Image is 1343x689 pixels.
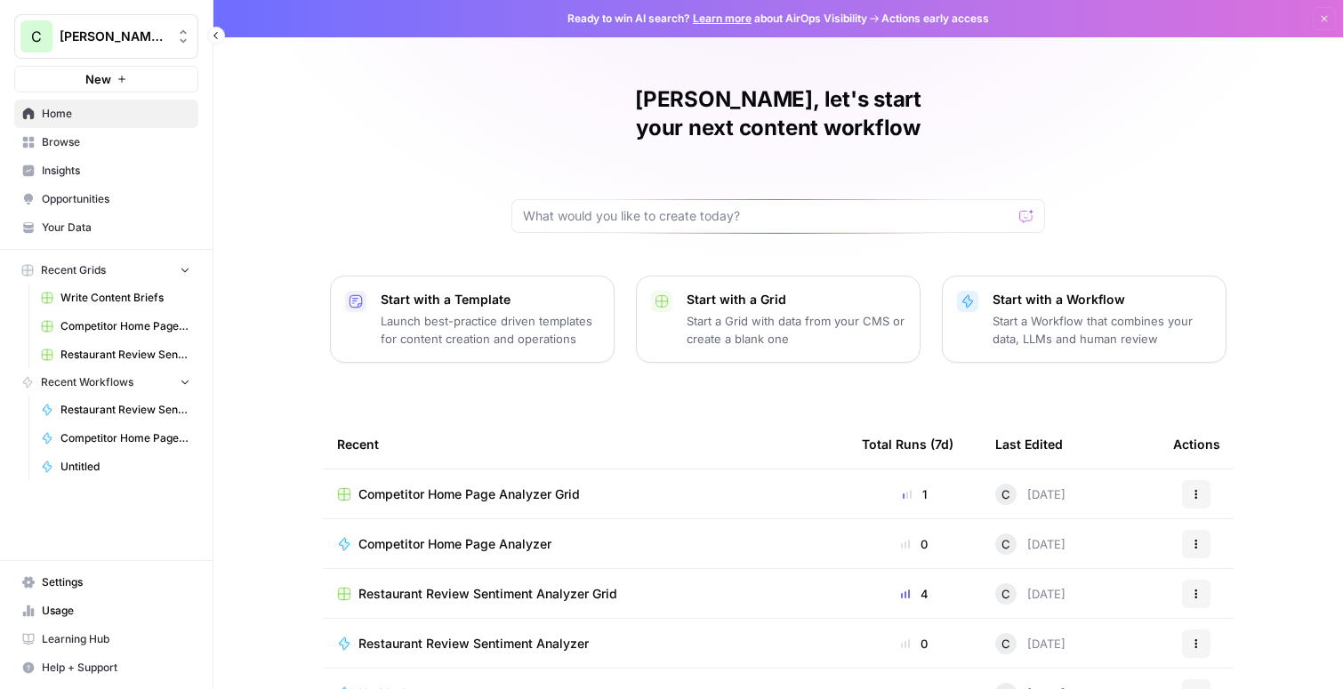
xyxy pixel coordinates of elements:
a: Insights [14,156,198,185]
span: Untitled [60,459,190,475]
span: Restaurant Review Sentiment Analyzer Grid [358,585,617,603]
a: Restaurant Review Sentiment Analyzer Grid [337,585,833,603]
span: [PERSON_NAME] - Test [60,28,167,45]
span: Competitor Home Page Analyzer Grid [358,485,580,503]
button: Start with a TemplateLaunch best-practice driven templates for content creation and operations [330,276,615,363]
span: C [1001,485,1010,503]
a: Write Content Briefs [33,284,198,312]
p: Start a Workflow that combines your data, LLMs and human review [993,312,1211,348]
div: Actions [1173,420,1220,469]
span: Actions early access [881,11,989,27]
p: Start with a Workflow [993,291,1211,308]
p: Start with a Template [381,291,599,308]
span: Write Content Briefs [60,290,190,306]
span: New [85,70,111,88]
span: Opportunities [42,191,190,207]
div: Total Runs (7d) [862,420,953,469]
div: [DATE] [995,633,1066,654]
span: Recent Workflows [41,374,133,390]
div: [DATE] [995,533,1066,555]
a: Learn more [693,12,752,25]
span: C [31,26,42,47]
p: Launch best-practice driven templates for content creation and operations [381,312,599,348]
a: Restaurant Review Sentiment Analyzer [337,635,833,653]
a: Your Data [14,213,198,242]
a: Opportunities [14,185,198,213]
a: Browse [14,128,198,156]
div: 0 [862,535,967,553]
a: Learning Hub [14,625,198,653]
div: Last Edited [995,420,1063,469]
span: Competitor Home Page Analyzer [60,430,190,446]
a: Untitled [33,453,198,481]
span: C [1001,585,1010,603]
h1: [PERSON_NAME], let's start your next content workflow [511,85,1045,142]
div: [DATE] [995,583,1066,605]
a: Home [14,100,198,128]
div: Recent [337,420,833,469]
span: Competitor Home Page Analyzer [358,535,551,553]
span: Competitor Home Page Analyzer Grid [60,318,190,334]
span: Learning Hub [42,631,190,647]
button: New [14,66,198,92]
p: Start with a Grid [687,291,905,308]
a: Competitor Home Page Analyzer [33,424,198,453]
a: Settings [14,568,198,597]
span: Your Data [42,220,190,236]
div: 1 [862,485,967,503]
p: Start a Grid with data from your CMS or create a blank one [687,312,905,348]
button: Recent Workflows [14,369,198,396]
span: Settings [42,574,190,590]
input: What would you like to create today? [523,207,1012,225]
span: Restaurant Review Sentiment Analyzer [358,635,589,653]
span: Restaurant Review Sentiment Analyzer Grid [60,347,190,363]
span: Ready to win AI search? about AirOps Visibility [567,11,867,27]
span: Browse [42,134,190,150]
a: Usage [14,597,198,625]
span: Help + Support [42,660,190,676]
div: [DATE] [995,484,1066,505]
span: Home [42,106,190,122]
div: 0 [862,635,967,653]
span: C [1001,635,1010,653]
a: Restaurant Review Sentiment Analyzer [33,396,198,424]
span: Insights [42,163,190,179]
button: Recent Grids [14,257,198,284]
button: Start with a GridStart a Grid with data from your CMS or create a blank one [636,276,921,363]
button: Workspace: Connor - Test [14,14,198,59]
a: Restaurant Review Sentiment Analyzer Grid [33,340,198,369]
a: Competitor Home Page Analyzer Grid [337,485,833,503]
span: Recent Grids [41,262,106,278]
button: Help + Support [14,653,198,682]
span: C [1001,535,1010,553]
button: Start with a WorkflowStart a Workflow that combines your data, LLMs and human review [942,276,1226,363]
a: Competitor Home Page Analyzer [337,535,833,553]
span: Restaurant Review Sentiment Analyzer [60,402,190,418]
a: Competitor Home Page Analyzer Grid [33,312,198,340]
span: Usage [42,603,190,619]
div: 4 [862,585,967,603]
